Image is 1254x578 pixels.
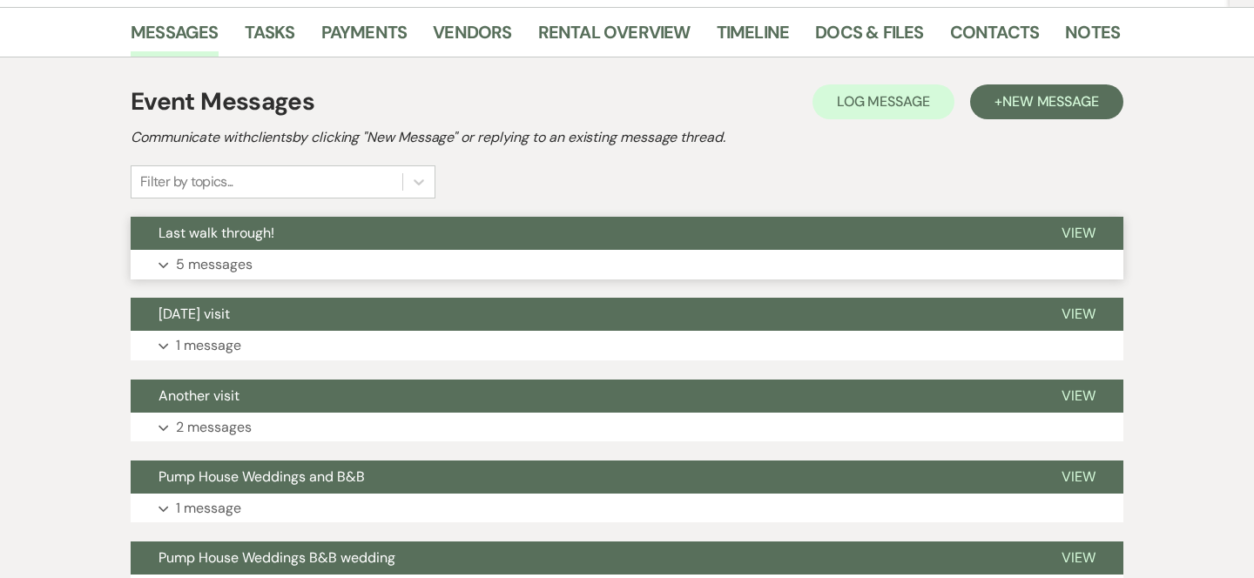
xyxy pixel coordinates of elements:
a: Docs & Files [815,18,923,57]
span: Another visit [158,386,239,405]
span: View [1062,548,1096,567]
button: View [1034,217,1123,250]
h1: Event Messages [131,84,314,120]
a: Vendors [433,18,511,57]
p: 1 message [176,334,241,357]
span: View [1062,224,1096,242]
button: 1 message [131,331,1123,360]
a: Rental Overview [538,18,691,57]
a: Payments [321,18,408,57]
a: Tasks [245,18,295,57]
span: Pump House Weddings and B&B [158,467,365,486]
span: Log Message [837,92,930,111]
button: View [1034,460,1123,494]
span: View [1062,467,1096,486]
a: Messages [131,18,219,57]
button: 2 messages [131,413,1123,442]
button: Pump House Weddings and B&B [131,460,1034,494]
span: Last walk through! [158,224,274,242]
button: View [1034,541,1123,575]
div: Filter by topics... [140,171,233,192]
button: +New Message [970,84,1123,119]
span: Pump House Weddings B&B wedding [158,548,395,567]
p: 2 messages [176,416,252,439]
button: View [1034,298,1123,331]
button: 1 message [131,494,1123,523]
span: New Message [1002,92,1099,111]
button: 5 messages [131,250,1123,279]
span: [DATE] visit [158,305,230,323]
button: [DATE] visit [131,298,1034,331]
a: Contacts [950,18,1040,57]
button: View [1034,380,1123,413]
button: Pump House Weddings B&B wedding [131,541,1034,575]
button: Last walk through! [131,217,1034,250]
h2: Communicate with clients by clicking "New Message" or replying to an existing message thread. [131,127,1123,148]
span: View [1062,386,1096,405]
p: 1 message [176,497,241,520]
p: 5 messages [176,253,253,276]
button: Log Message [812,84,954,119]
a: Timeline [717,18,790,57]
span: View [1062,305,1096,323]
a: Notes [1065,18,1120,57]
button: Another visit [131,380,1034,413]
